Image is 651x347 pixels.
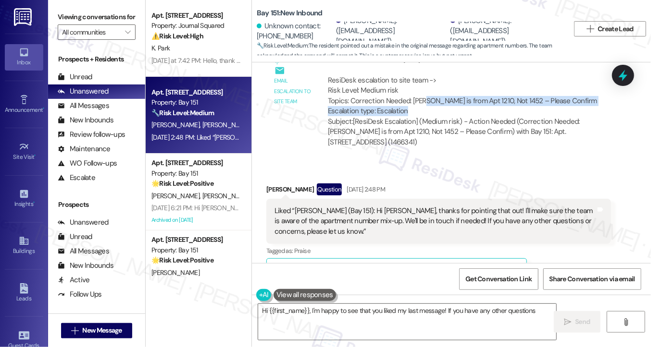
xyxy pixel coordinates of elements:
div: Subject: [ResiDesk Escalation] (Medium risk) - Action Needed (Correction Needed: [PERSON_NAME] is... [328,117,603,147]
a: Site Visit • [5,139,43,165]
label: Viewing conversations for [58,10,136,24]
i:  [587,25,594,33]
span: • [35,152,36,159]
a: Insights • [5,186,43,212]
strong: 🌟 Risk Level: Positive [151,256,213,264]
div: Archived on [DATE] [150,214,241,226]
div: Unanswered [58,86,109,96]
div: Property: Bay 151 [151,168,240,179]
span: Get Conversation Link [465,274,532,284]
span: Send [575,317,590,327]
div: Maintenance [58,144,111,154]
div: WO Follow-ups [58,158,117,168]
button: Send [554,311,601,333]
div: Tagged as: [266,244,611,258]
a: Buildings [5,233,43,259]
div: Liked “[PERSON_NAME] (Bay 151): Hi [PERSON_NAME], thanks for pointing that out! I'll make sure th... [275,206,596,237]
div: Unknown contact: [PHONE_NUMBER] [257,21,334,42]
div: Email escalation to site team [275,76,312,107]
span: [PERSON_NAME] [202,191,250,200]
span: • [43,105,44,112]
div: Apt. [STREET_ADDRESS] [151,235,240,245]
div: Escalate [58,173,95,183]
span: Share Conversation via email [550,274,635,284]
div: New Inbounds [58,115,113,125]
i:  [564,318,571,326]
button: Get Conversation Link [459,268,538,290]
div: Active [58,275,90,285]
a: Inbox [5,44,43,70]
textarea: Hi {{first_name}}, I'm happy to see that you liked my last message! If you have [258,304,556,340]
span: : The resident pointed out a mistake in the original message regarding apartment numbers. The tea... [257,41,569,61]
div: All Messages [58,101,109,111]
i:  [623,318,630,326]
div: Unread [58,72,92,82]
input: All communities [62,24,120,40]
div: Property: Bay 151 [151,245,240,255]
span: [PERSON_NAME] [202,120,250,129]
div: All Messages [58,246,109,256]
span: Praise [294,247,310,255]
div: Apt. [STREET_ADDRESS] [151,158,240,168]
strong: 🌟 Risk Level: Positive [151,179,213,188]
div: [DATE] 2:48 PM [344,184,385,194]
div: Review follow-ups [58,130,125,140]
div: Question [317,183,342,195]
strong: ⚠️ Risk Level: High [151,32,203,40]
span: [PERSON_NAME] [151,268,200,277]
div: Unanswered [58,217,109,227]
div: Apt. [STREET_ADDRESS] [151,11,240,21]
button: Share Conversation via email [543,268,641,290]
div: [PERSON_NAME] [266,183,611,199]
div: Property: Bay 151 [151,97,240,108]
div: Prospects + Residents [48,54,145,64]
strong: 🔧 Risk Level: Medium [151,108,214,117]
strong: 🔧 Risk Level: Medium [257,42,308,49]
span: • [33,199,35,206]
div: New Inbounds [58,261,113,271]
b: Bay 151: New Inbound [257,8,323,18]
img: ResiDesk Logo [14,8,34,26]
div: [PERSON_NAME]. ([EMAIL_ADDRESS][DOMAIN_NAME]) [451,16,562,47]
div: [PERSON_NAME]. ([EMAIL_ADDRESS][DOMAIN_NAME]) [336,16,448,47]
i:  [71,327,78,335]
div: Apt. [STREET_ADDRESS] [151,87,240,97]
button: New Message [61,323,132,338]
i:  [125,28,130,36]
div: ResiDesk escalation to site team -> Risk Level: Medium risk Topics: Correction Needed: [PERSON_NA... [328,75,603,117]
span: New Message [83,325,122,335]
div: Property: Journal Squared [151,21,240,31]
div: Unread [58,232,92,242]
div: Follow Ups [58,289,102,299]
a: Leads [5,280,43,306]
span: [PERSON_NAME] [151,191,202,200]
div: Prospects [48,200,145,210]
span: Create Lead [598,24,634,34]
button: Create Lead [574,21,646,36]
span: [PERSON_NAME] [151,120,202,129]
span: K. Park [151,44,170,52]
